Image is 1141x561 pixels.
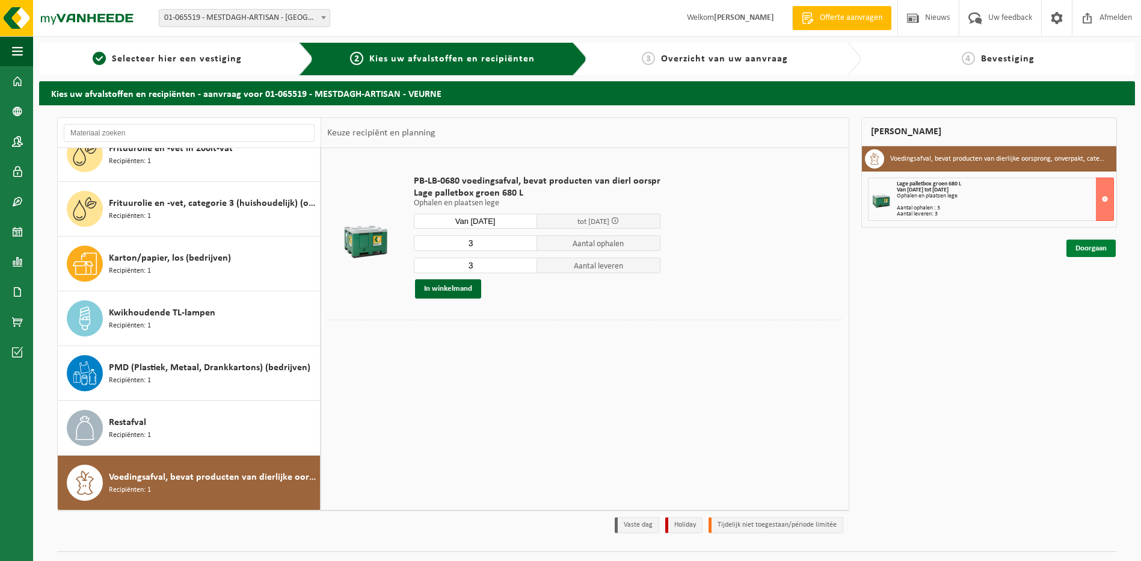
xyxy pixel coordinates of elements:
[109,211,151,222] span: Recipiënten: 1
[58,456,321,510] button: Voedingsafval, bevat producten van dierlijke oorsprong, onverpakt, categorie 3 Recipiënten: 1
[321,118,441,148] div: Keuze recipiënt en planning
[537,235,660,251] span: Aantal ophalen
[817,12,885,24] span: Offerte aanvragen
[58,127,321,182] button: Frituurolie en -vet in 200lt-vat Recipiënten: 1
[414,187,660,199] span: Lage palletbox groen 680 L
[792,6,891,30] a: Offerte aanvragen
[714,13,774,22] strong: [PERSON_NAME]
[890,149,1108,169] h3: Voedingsafval, bevat producten van dierlijke oorsprong, onverpakt, categorie 3
[897,211,1114,217] div: Aantal leveren: 3
[58,182,321,237] button: Frituurolie en -vet, categorie 3 (huishoudelijk) (ongeschikt voor vergisting) Recipiënten: 1
[350,52,363,65] span: 2
[414,199,660,208] p: Ophalen en plaatsen lege
[897,181,961,187] span: Lage palletbox groen 680 L
[93,52,106,65] span: 1
[615,517,659,533] li: Vaste dag
[665,517,703,533] li: Holiday
[109,265,151,277] span: Recipiënten: 1
[415,279,481,299] button: In winkelmand
[45,52,289,66] a: 1Selecteer hier een vestiging
[58,401,321,456] button: Restafval Recipiënten: 1
[642,52,655,65] span: 3
[159,10,330,26] span: 01-065519 - MESTDAGH-ARTISAN - VEURNE
[109,415,146,430] span: Restafval
[962,52,975,65] span: 4
[897,193,1114,199] div: Ophalen en plaatsen lege
[109,306,215,320] span: Kwikhoudende TL-lampen
[981,54,1035,64] span: Bevestiging
[369,54,535,64] span: Kies uw afvalstoffen en recipiënten
[109,485,151,496] span: Recipiënten: 1
[537,258,660,273] span: Aantal leveren
[897,187,949,193] strong: Van [DATE] tot [DATE]
[58,346,321,401] button: PMD (Plastiek, Metaal, Drankkartons) (bedrijven) Recipiënten: 1
[109,141,233,156] span: Frituurolie en -vet in 200lt-vat
[39,81,1135,105] h2: Kies uw afvalstoffen en recipiënten - aanvraag voor 01-065519 - MESTDAGH-ARTISAN - VEURNE
[109,320,151,332] span: Recipiënten: 1
[58,291,321,346] button: Kwikhoudende TL-lampen Recipiënten: 1
[109,361,310,375] span: PMD (Plastiek, Metaal, Drankkartons) (bedrijven)
[109,156,151,167] span: Recipiënten: 1
[414,175,660,187] span: PB-LB-0680 voedingsafval, bevat producten van dierl oorspr
[661,54,788,64] span: Overzicht van uw aanvraag
[577,218,609,226] span: tot [DATE]
[861,117,1118,146] div: [PERSON_NAME]
[58,237,321,291] button: Karton/papier, los (bedrijven) Recipiënten: 1
[109,470,317,485] span: Voedingsafval, bevat producten van dierlijke oorsprong, onverpakt, categorie 3
[109,251,231,265] span: Karton/papier, los (bedrijven)
[414,214,537,229] input: Selecteer datum
[1066,240,1116,257] a: Doorgaan
[112,54,242,64] span: Selecteer hier een vestiging
[709,517,843,533] li: Tijdelijk niet toegestaan/période limitée
[109,196,317,211] span: Frituurolie en -vet, categorie 3 (huishoudelijk) (ongeschikt voor vergisting)
[109,430,151,441] span: Recipiënten: 1
[159,9,330,27] span: 01-065519 - MESTDAGH-ARTISAN - VEURNE
[109,375,151,386] span: Recipiënten: 1
[64,124,315,142] input: Materiaal zoeken
[897,205,1114,211] div: Aantal ophalen : 3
